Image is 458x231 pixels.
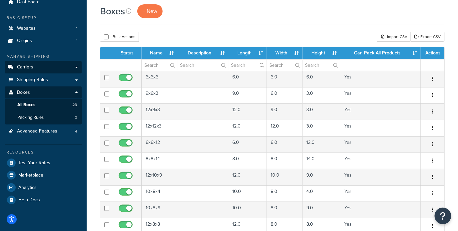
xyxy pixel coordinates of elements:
span: + New [143,7,157,15]
span: Advanced Features [17,129,57,134]
li: Websites [5,22,82,35]
td: 6.0 [228,71,267,87]
td: 12.0 [228,169,267,185]
span: Shipping Rules [17,77,48,83]
div: Basic Setup [5,15,82,21]
td: 9.0 [267,103,303,120]
span: Packing Rules [17,115,44,121]
span: 0 [75,115,77,121]
td: Yes [340,169,421,185]
span: Carriers [17,64,33,70]
th: Status [113,47,142,59]
td: 8x8x14 [142,153,177,169]
div: Resources [5,150,82,155]
td: 12.0 [303,136,341,153]
div: Manage Shipping [5,54,82,59]
td: 10x8x4 [142,185,177,202]
a: Packing Rules 0 [5,111,82,124]
th: Length : activate to sort column ascending [228,47,267,59]
td: 8.0 [267,202,303,218]
li: Origins [5,35,82,47]
a: Advanced Features 4 [5,125,82,138]
input: Search [142,59,177,71]
th: Width : activate to sort column ascending [267,47,303,59]
td: 6.0 [228,136,267,153]
td: 9.0 [303,169,341,185]
td: 8.0 [267,153,303,169]
span: Boxes [17,90,30,95]
td: 6x6x12 [142,136,177,153]
td: 6x6x6 [142,71,177,87]
td: 10.0 [228,202,267,218]
span: Analytics [18,185,37,191]
a: All Boxes 23 [5,99,82,111]
input: Search [228,59,267,71]
a: + New [137,4,163,18]
span: Websites [17,26,36,31]
td: 8.0 [228,153,267,169]
td: 6.0 [267,87,303,103]
span: Marketplace [18,173,43,178]
td: 10.0 [228,185,267,202]
td: 10x8x9 [142,202,177,218]
span: 23 [72,102,77,108]
button: Bulk Actions [100,32,139,42]
a: Test Your Rates [5,157,82,169]
td: Yes [340,103,421,120]
a: Marketplace [5,169,82,181]
td: 12.0 [228,103,267,120]
td: 4.0 [303,185,341,202]
button: Open Resource Center [435,208,451,224]
li: Packing Rules [5,111,82,124]
span: 4 [75,129,77,134]
li: Help Docs [5,194,82,206]
td: 3.0 [303,103,341,120]
input: Search [267,59,302,71]
td: Yes [340,71,421,87]
td: 9x6x3 [142,87,177,103]
td: 14.0 [303,153,341,169]
td: 9.0 [303,202,341,218]
td: 12x9x3 [142,103,177,120]
a: Export CSV [411,32,445,42]
td: Yes [340,185,421,202]
td: 3.0 [303,87,341,103]
td: 10.0 [267,169,303,185]
a: Websites 1 [5,22,82,35]
td: Yes [340,202,421,218]
a: Carriers [5,61,82,73]
th: Actions [421,47,444,59]
input: Search [303,59,340,71]
td: 6.0 [303,71,341,87]
input: Search [177,59,228,71]
td: 12.0 [228,120,267,136]
td: Yes [340,153,421,169]
a: Boxes [5,86,82,99]
li: Boxes [5,86,82,125]
th: Height : activate to sort column ascending [303,47,341,59]
div: Import CSV [377,32,411,42]
h1: Boxes [100,5,125,18]
td: 6.0 [267,136,303,153]
li: Advanced Features [5,125,82,138]
span: Test Your Rates [18,160,50,166]
th: Can Pack All Products : activate to sort column ascending [340,47,421,59]
span: All Boxes [17,102,35,108]
td: 12x10x9 [142,169,177,185]
td: 12x12x3 [142,120,177,136]
td: Yes [340,136,421,153]
li: All Boxes [5,99,82,111]
a: Analytics [5,182,82,194]
a: Origins 1 [5,35,82,47]
td: Yes [340,87,421,103]
span: Origins [17,38,32,44]
td: 8.0 [267,185,303,202]
td: 3.0 [303,120,341,136]
th: Description : activate to sort column ascending [177,47,228,59]
span: 1 [76,38,77,44]
a: Shipping Rules [5,74,82,86]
